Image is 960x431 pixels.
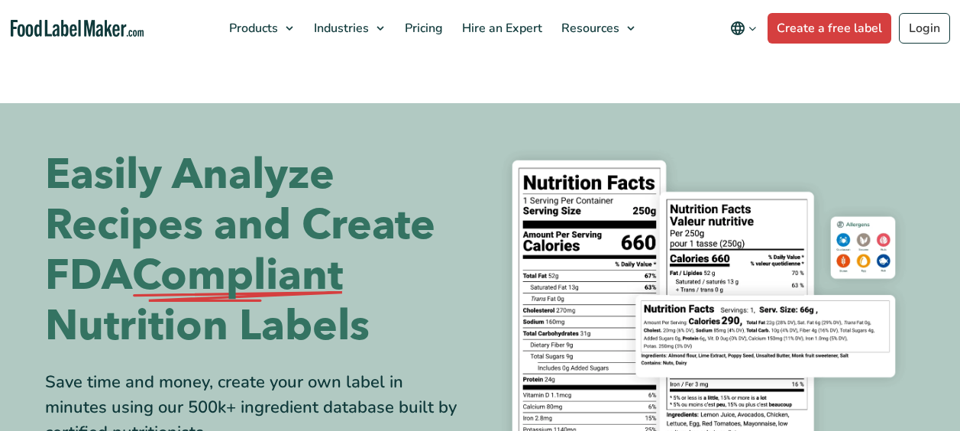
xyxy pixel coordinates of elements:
button: Change language [719,13,768,44]
h1: Easily Analyze Recipes and Create FDA Nutrition Labels [45,150,469,352]
span: Products [225,20,280,37]
span: Industries [309,20,370,37]
span: Resources [557,20,621,37]
span: Compliant [132,251,343,301]
a: Login [899,13,950,44]
span: Pricing [400,20,444,37]
a: Food Label Maker homepage [11,20,144,37]
span: Hire an Expert [457,20,544,37]
a: Create a free label [768,13,891,44]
